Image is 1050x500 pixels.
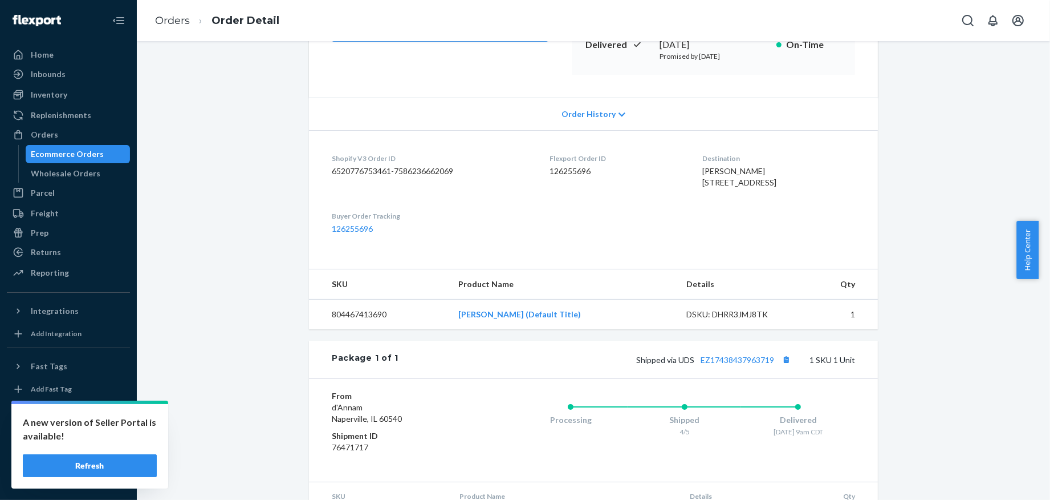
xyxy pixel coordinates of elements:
[155,14,190,27] a: Orders
[332,402,402,424] span: d'Annam Naperville, IL 60540
[677,269,803,300] th: Details
[31,227,48,239] div: Prep
[23,454,157,477] button: Refresh
[31,329,82,338] div: Add Integration
[7,410,130,428] a: Settings
[7,325,130,343] a: Add Integration
[332,224,373,233] a: 126255696
[449,269,677,300] th: Product Name
[703,166,777,187] span: [PERSON_NAME] [STREET_ADDRESS]
[26,164,131,183] a: Wholesale Orders
[7,86,130,104] a: Inventory
[1016,221,1039,279] button: Help Center
[332,390,468,402] dt: From
[741,414,855,426] div: Delivered
[7,380,130,398] a: Add Fast Tag
[982,9,1004,32] button: Open notifications
[7,264,130,282] a: Reporting
[660,38,767,51] div: [DATE]
[31,208,59,219] div: Freight
[332,442,468,453] dd: 76471717
[701,355,774,365] a: EZ17438437963719
[802,269,878,300] th: Qty
[7,65,130,83] a: Inbounds
[7,106,130,124] a: Replenishments
[146,4,288,38] ol: breadcrumbs
[1007,9,1029,32] button: Open account menu
[31,267,69,279] div: Reporting
[23,416,157,443] p: A new version of Seller Portal is available!
[332,352,398,367] div: Package 1 of 1
[26,145,131,163] a: Ecommerce Orders
[31,148,104,160] div: Ecommerce Orders
[779,352,793,367] button: Copy tracking number
[458,309,581,319] a: [PERSON_NAME] (Default Title)
[7,243,130,261] a: Returns
[703,154,855,163] dt: Destination
[31,384,72,394] div: Add Fast Tag
[13,15,61,26] img: Flexport logo
[514,414,628,426] div: Processing
[309,300,449,330] td: 804467413690
[636,355,793,365] span: Shipped via UDS
[550,166,684,177] dd: 126255696
[741,427,855,437] div: [DATE] 9am CDT
[802,300,878,330] td: 1
[786,38,841,51] p: On-Time
[660,51,767,61] p: Promised by [DATE]
[957,9,979,32] button: Open Search Box
[585,38,650,51] p: Delivered
[332,154,531,163] dt: Shopify V3 Order ID
[31,361,67,372] div: Fast Tags
[561,108,616,120] span: Order History
[7,46,130,64] a: Home
[628,427,742,437] div: 4/5
[7,184,130,202] a: Parcel
[332,430,468,442] dt: Shipment ID
[211,14,279,27] a: Order Detail
[7,204,130,223] a: Freight
[31,129,58,140] div: Orders
[332,166,531,177] dd: 6520776753461-7586236662069
[309,269,449,300] th: SKU
[107,9,130,32] button: Close Navigation
[7,429,130,447] a: Talk to Support
[7,468,130,486] button: Give Feedback
[7,224,130,242] a: Prep
[31,68,66,80] div: Inbounds
[7,449,130,467] a: Help Center
[31,187,55,199] div: Parcel
[31,305,79,317] div: Integrations
[332,211,531,221] dt: Buyer Order Tracking
[550,154,684,163] dt: Flexport Order ID
[7,302,130,320] button: Integrations
[31,168,101,179] div: Wholesale Orders
[398,352,855,367] div: 1 SKU 1 Unit
[628,414,742,426] div: Shipped
[31,247,61,258] div: Returns
[7,357,130,376] button: Fast Tags
[686,309,793,320] div: DSKU: DHRR3JMJ8TK
[31,49,54,61] div: Home
[7,126,130,144] a: Orders
[31,89,67,100] div: Inventory
[31,110,91,121] div: Replenishments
